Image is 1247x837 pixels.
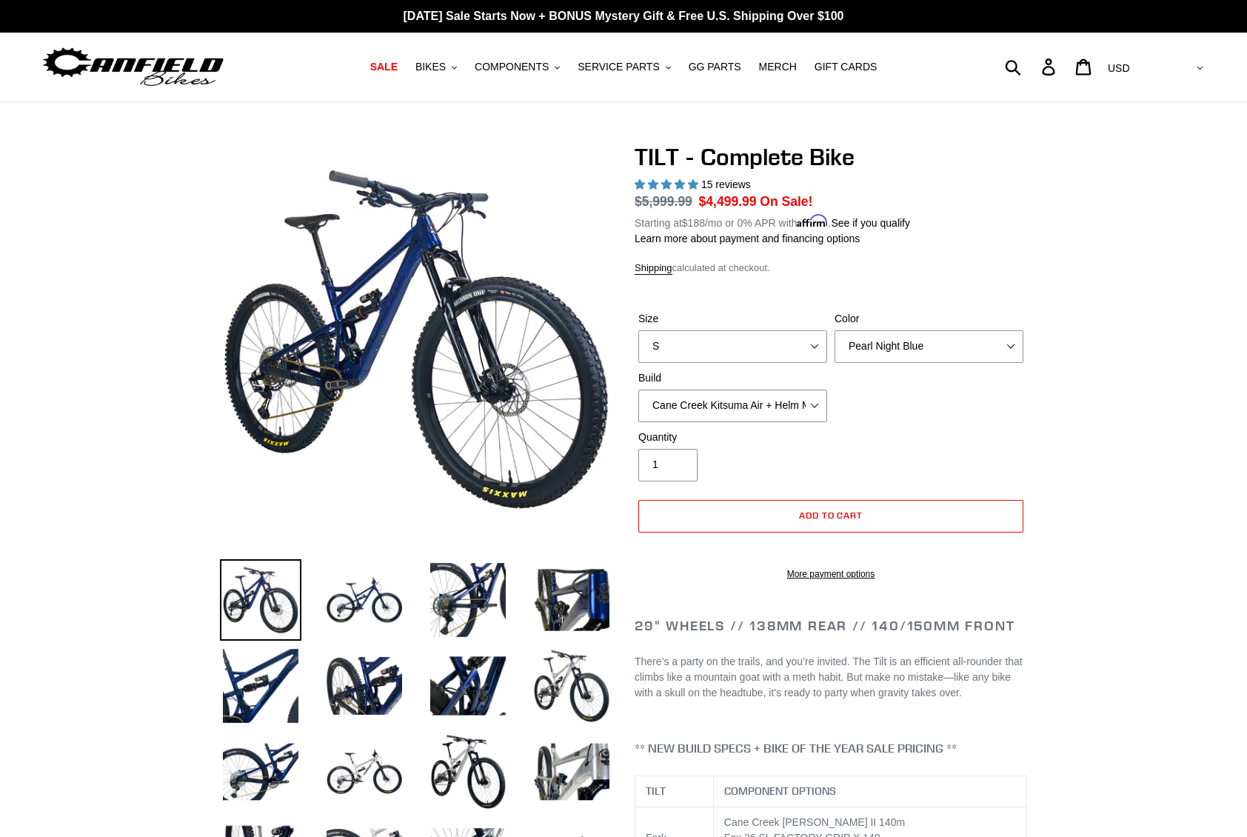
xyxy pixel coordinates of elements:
[475,61,549,73] span: COMPONENTS
[638,311,827,327] label: Size
[41,44,226,90] img: Canfield Bikes
[701,179,751,190] span: 15 reviews
[531,731,612,813] img: Load image into Gallery viewer, TILT - Complete Bike
[635,212,910,231] p: Starting at /mo or 0% APR with .
[415,61,446,73] span: BIKES
[752,57,804,77] a: MERCH
[682,217,705,229] span: $188
[760,192,812,211] span: On Sale!
[699,194,757,209] span: $4,499.99
[635,143,1027,171] h1: TILT - Complete Bike
[635,776,714,807] th: TILT
[324,559,405,641] img: Load image into Gallery viewer, TILT - Complete Bike
[370,61,398,73] span: SALE
[635,194,692,209] s: $5,999.99
[635,654,1027,701] p: There’s a party on the trails, and you’re invited. The Tilt is an efficient all-rounder that clim...
[799,510,863,521] span: Add to cart
[797,215,828,227] span: Affirm
[220,559,301,641] img: Load image into Gallery viewer, TILT - Complete Bike
[713,776,1026,807] th: COMPONENT OPTIONS
[638,370,827,386] label: Build
[531,559,612,641] img: Load image into Gallery viewer, TILT - Complete Bike
[427,731,509,813] img: Load image into Gallery viewer, TILT - Complete Bike
[815,61,877,73] span: GIFT CARDS
[638,567,1023,581] a: More payment options
[759,61,797,73] span: MERCH
[324,645,405,727] img: Load image into Gallery viewer, TILT - Complete Bike
[467,57,567,77] button: COMPONENTS
[835,311,1023,327] label: Color
[635,261,1027,276] div: calculated at checkout.
[831,217,910,229] a: See if you qualify - Learn more about Affirm Financing (opens in modal)
[689,61,741,73] span: GG PARTS
[635,262,672,275] a: Shipping
[578,61,659,73] span: SERVICE PARTS
[635,233,860,244] a: Learn more about payment and financing options
[324,731,405,813] img: Load image into Gallery viewer, TILT - Complete Bike
[638,430,827,445] label: Quantity
[638,500,1023,533] button: Add to cart
[363,57,405,77] a: SALE
[220,645,301,727] img: Load image into Gallery viewer, TILT - Complete Bike
[427,645,509,727] img: Load image into Gallery viewer, TILT - Complete Bike
[220,731,301,813] img: Load image into Gallery viewer, TILT - Complete Bike
[807,57,885,77] a: GIFT CARDS
[635,741,1027,756] h4: ** NEW BUILD SPECS + BIKE OF THE YEAR SALE PRICING **
[531,645,612,727] img: Load image into Gallery viewer, TILT - Complete Bike
[681,57,749,77] a: GG PARTS
[570,57,678,77] button: SERVICE PARTS
[635,618,1027,634] h2: 29" Wheels // 138mm Rear // 140/150mm Front
[635,179,701,190] span: 5.00 stars
[1013,50,1051,83] input: Search
[427,559,509,641] img: Load image into Gallery viewer, TILT - Complete Bike
[408,57,464,77] button: BIKES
